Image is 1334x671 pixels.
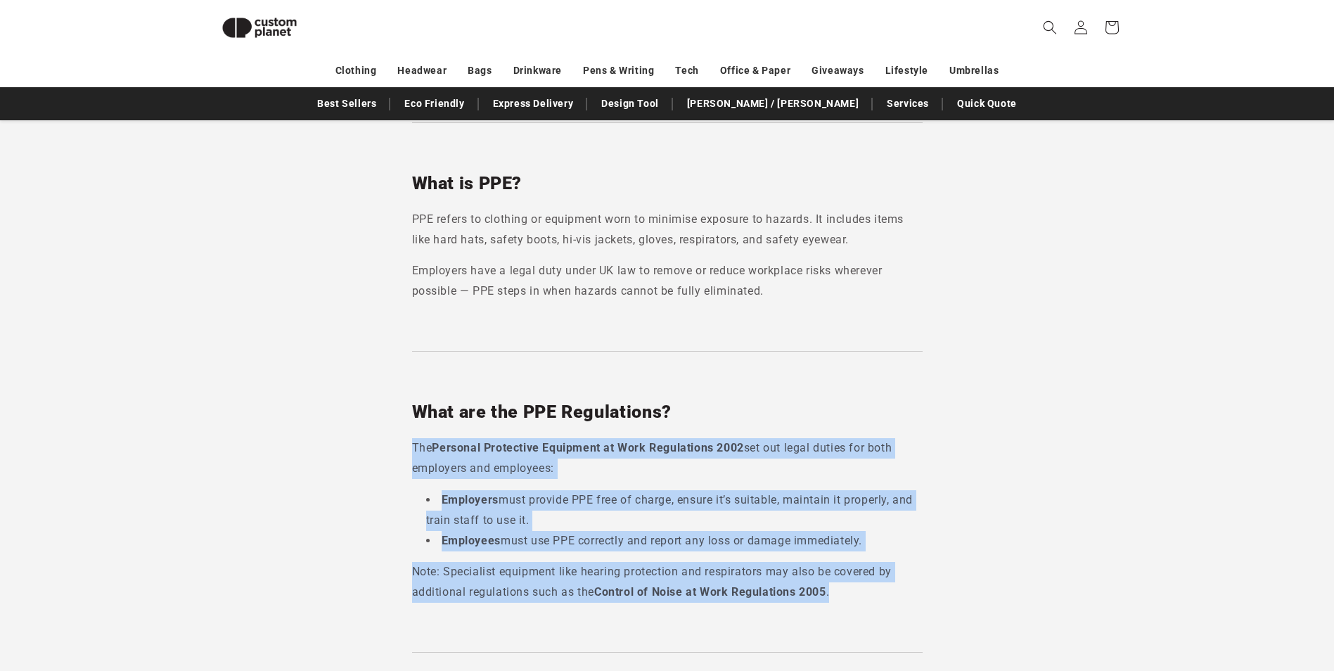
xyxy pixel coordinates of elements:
[426,531,923,551] li: must use PPE correctly and report any loss or damage immediately.
[426,490,923,531] li: must provide PPE free of charge, ensure it’s suitable, maintain it properly, and train staff to u...
[1034,12,1065,43] summary: Search
[468,58,492,83] a: Bags
[412,172,923,195] h2: What is PPE?
[432,441,743,454] strong: Personal Protective Equipment at Work Regulations 2002
[720,58,790,83] a: Office & Paper
[412,261,923,302] p: Employers have a legal duty under UK law to remove or reduce workplace risks wherever possible — ...
[583,58,654,83] a: Pens & Writing
[210,6,309,50] img: Custom Planet
[680,91,866,116] a: [PERSON_NAME] / [PERSON_NAME]
[486,91,581,116] a: Express Delivery
[412,562,923,603] p: Note: Specialist equipment like hearing protection and respirators may also be covered by additio...
[1099,519,1334,671] iframe: Chat Widget
[885,58,928,83] a: Lifestyle
[513,58,562,83] a: Drinkware
[412,401,923,423] h2: What are the PPE Regulations?
[442,493,499,506] strong: Employers
[812,58,864,83] a: Giveaways
[950,91,1024,116] a: Quick Quote
[397,91,471,116] a: Eco Friendly
[412,438,923,479] p: The set out legal duties for both employers and employees:
[594,585,826,599] strong: Control of Noise at Work Regulations 2005
[397,58,447,83] a: Headwear
[594,91,666,116] a: Design Tool
[880,91,936,116] a: Services
[412,210,923,250] p: PPE refers to clothing or equipment worn to minimise exposure to hazards. It includes items like ...
[949,58,999,83] a: Umbrellas
[335,58,377,83] a: Clothing
[442,534,501,547] strong: Employees
[310,91,383,116] a: Best Sellers
[675,58,698,83] a: Tech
